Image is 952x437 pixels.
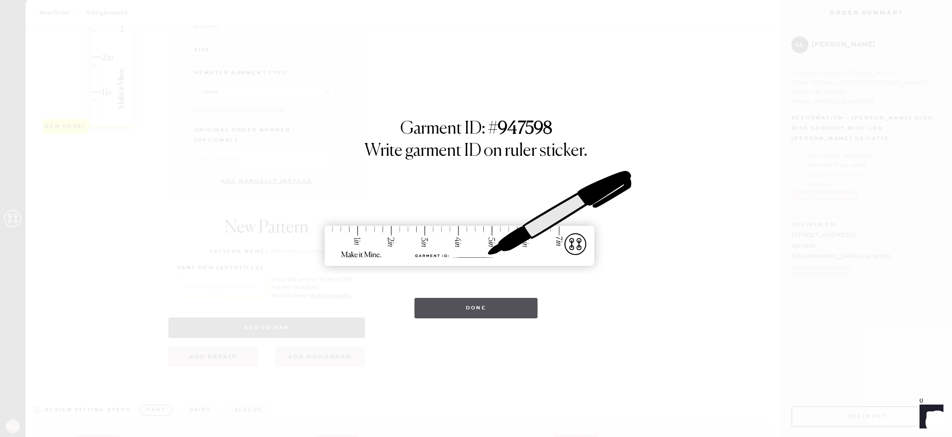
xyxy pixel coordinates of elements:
button: Done [414,298,538,318]
img: ruler-sticker-sharpie.svg [316,149,636,289]
h1: Garment ID: # [400,119,552,141]
strong: 947598 [498,120,552,137]
h1: Write garment ID on ruler sticker. [364,141,588,161]
iframe: Front Chat [911,399,948,435]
